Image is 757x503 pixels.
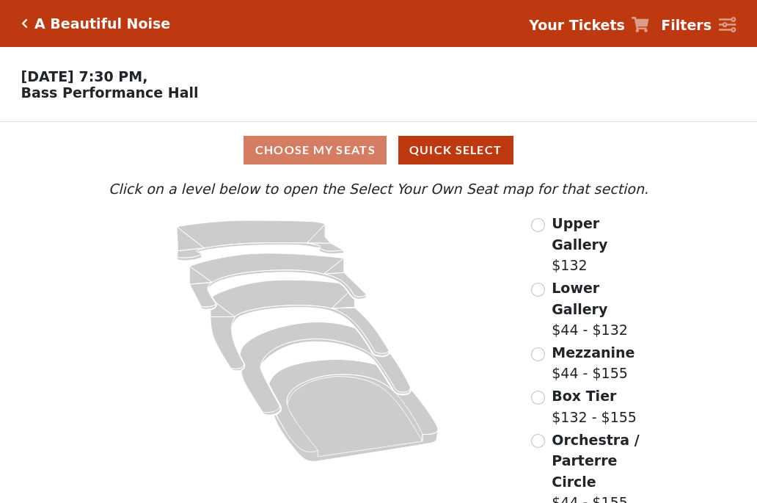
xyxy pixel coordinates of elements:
[190,253,367,309] path: Lower Gallery - Seats Available: 117
[552,388,616,404] span: Box Tier
[105,178,652,200] p: Click on a level below to open the Select Your Own Seat map for that section.
[552,344,635,361] span: Mezzanine
[661,15,736,36] a: Filters
[552,432,639,490] span: Orchestra / Parterre Circle
[529,15,649,36] a: Your Tickets
[269,360,439,462] path: Orchestra / Parterre Circle - Seats Available: 32
[398,136,513,164] button: Quick Select
[552,342,635,384] label: $44 - $155
[529,17,625,33] strong: Your Tickets
[21,18,28,29] a: Click here to go back to filters
[552,278,652,341] label: $44 - $132
[552,215,607,253] span: Upper Gallery
[552,386,637,427] label: $132 - $155
[661,17,712,33] strong: Filters
[177,220,344,261] path: Upper Gallery - Seats Available: 155
[552,213,652,276] label: $132
[552,280,607,317] span: Lower Gallery
[34,15,170,32] h5: A Beautiful Noise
